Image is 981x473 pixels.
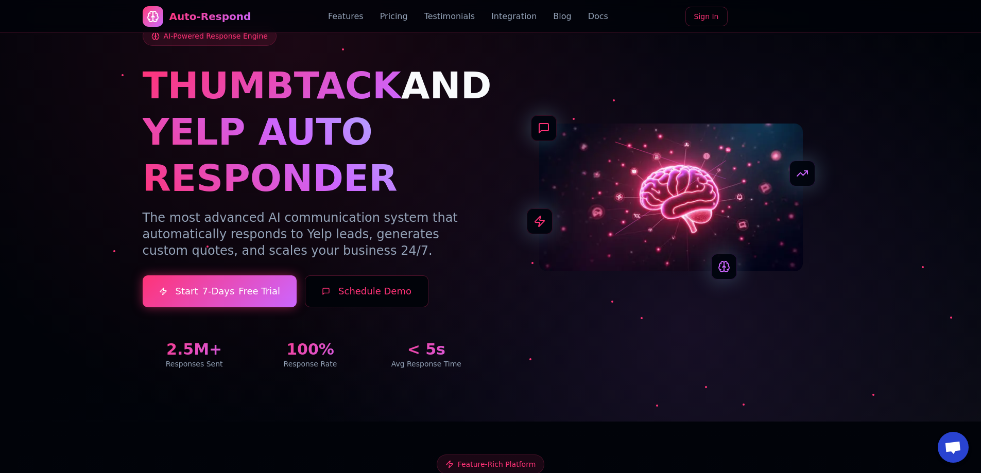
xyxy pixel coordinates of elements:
[401,64,492,107] span: AND
[202,284,234,299] span: 7-Days
[143,340,246,359] div: 2.5M+
[424,10,475,23] a: Testimonials
[491,10,537,23] a: Integration
[143,359,246,369] div: Responses Sent
[588,10,608,23] a: Docs
[539,124,803,272] img: AI Neural Network Brain
[458,459,536,469] span: Feature-Rich Platform
[164,31,268,41] span: AI-Powered Response Engine
[169,9,251,24] div: Auto-Respond
[938,432,969,463] a: Open chat
[374,340,478,359] div: < 5s
[259,359,362,369] div: Response Rate
[143,6,251,27] a: Auto-Respond
[328,10,364,23] a: Features
[305,275,428,307] button: Schedule Demo
[143,275,297,307] a: Start7-DaysFree Trial
[143,109,478,201] h1: YELP AUTO RESPONDER
[553,10,571,23] a: Blog
[143,209,478,259] p: The most advanced AI communication system that automatically responds to Yelp leads, generates cu...
[374,359,478,369] div: Avg Response Time
[380,10,408,23] a: Pricing
[731,6,844,28] iframe: Sign in with Google Button
[143,64,401,107] span: THUMBTACK
[685,7,728,26] a: Sign In
[259,340,362,359] div: 100%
